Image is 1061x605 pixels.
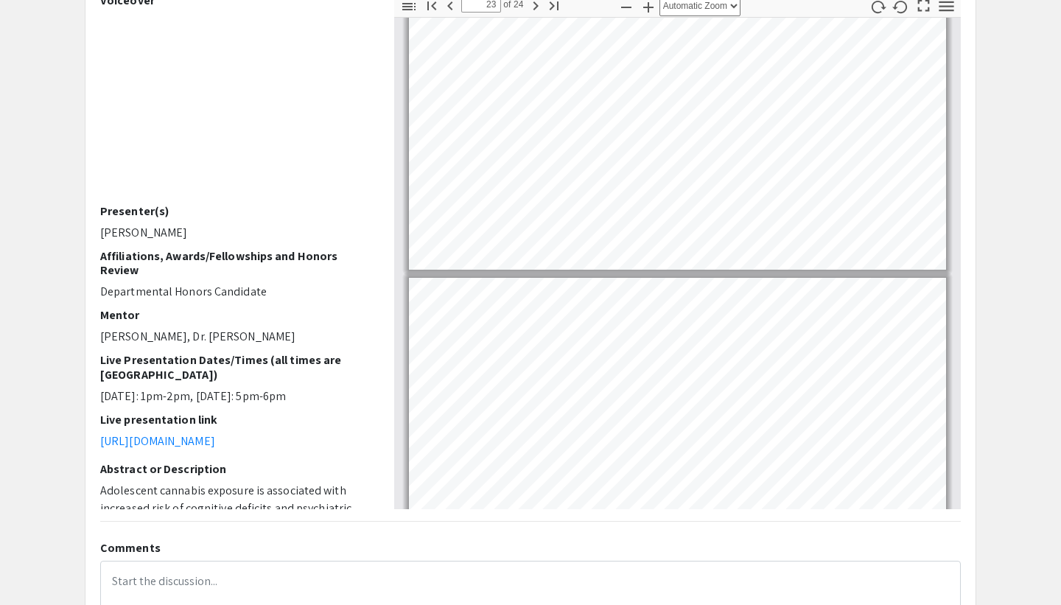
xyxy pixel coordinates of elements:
[100,13,372,204] iframe: DREAMS 2024 Reflection: Feiyi Xiong
[100,328,372,346] p: [PERSON_NAME], Dr. [PERSON_NAME]
[100,249,372,277] h2: Affiliations, Awards/Fellowships and Honors Review
[100,283,372,301] p: Departmental Honors Candidate
[100,413,372,427] h2: Live presentation link
[11,539,63,594] iframe: Chat
[100,388,372,405] p: [DATE]: 1pm-2pm, [DATE]: 5pm-6pm
[100,433,215,449] a: [URL][DOMAIN_NAME]
[100,308,372,322] h2: Mentor
[402,271,953,587] div: Page 24
[100,541,961,555] h2: Comments
[100,204,372,218] h2: Presenter(s)
[100,224,372,242] p: [PERSON_NAME]
[100,353,372,381] h2: Live Presentation Dates/Times (all times are [GEOGRAPHIC_DATA])
[100,462,372,476] h2: Abstract or Description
